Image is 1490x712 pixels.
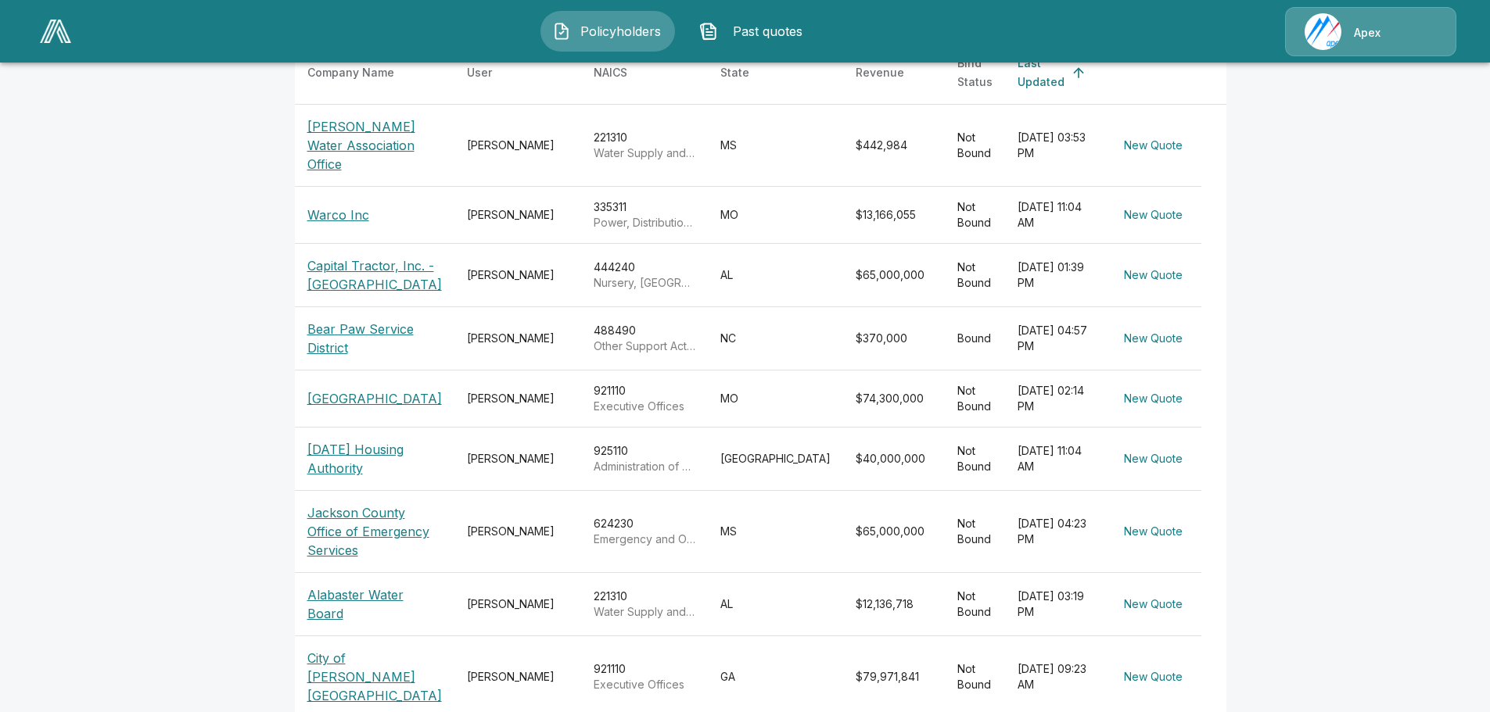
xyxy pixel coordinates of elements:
td: AL [708,573,843,636]
td: [DATE] 02:14 PM [1005,370,1105,428]
div: 921110 [594,383,695,414]
button: New Quote [1118,131,1189,160]
td: MO [708,187,843,244]
button: New Quote [1118,324,1189,353]
td: Not Bound [945,573,1005,636]
div: [PERSON_NAME] [467,138,569,153]
td: $12,136,718 [843,573,945,636]
td: [DATE] 03:53 PM [1005,105,1105,187]
th: Bind Status [945,41,1005,105]
td: Not Bound [945,187,1005,244]
div: [PERSON_NAME] [467,524,569,539]
div: State [720,63,749,82]
div: 925110 [594,443,695,474]
p: Emergency and Other Relief Services [594,531,695,547]
td: $65,000,000 [843,491,945,573]
div: User [467,63,492,82]
td: [DATE] 11:04 AM [1005,428,1105,491]
div: [PERSON_NAME] [467,331,569,346]
td: Not Bound [945,491,1005,573]
div: 444240 [594,259,695,291]
p: Nursery, [GEOGRAPHIC_DATA], and Farm Supply Retailers [594,275,695,291]
td: $370,000 [843,307,945,370]
td: AL [708,244,843,307]
div: 488490 [594,323,695,354]
p: City of [PERSON_NAME][GEOGRAPHIC_DATA] [307,649,442,705]
button: New Quote [1118,663,1189,692]
p: Water Supply and Irrigation Systems [594,145,695,161]
p: Warco Inc [307,206,369,224]
div: Company Name [307,63,394,82]
p: Executive Offices [594,399,695,414]
button: Past quotes IconPast quotes [688,11,822,52]
p: Water Supply and Irrigation Systems [594,604,695,620]
p: Administration of Housing Programs [594,459,695,474]
td: MS [708,491,843,573]
div: 221310 [594,130,695,161]
img: AA Logo [40,20,71,43]
p: Bear Paw Service District [307,320,442,357]
p: [PERSON_NAME] Water Association Office [307,117,442,174]
p: Power, Distribution, and Specialty Transformer Manufacturing [594,215,695,231]
button: New Quote [1118,201,1189,230]
div: [PERSON_NAME] [467,669,569,685]
div: 221310 [594,589,695,620]
td: Bound [945,307,1005,370]
p: Alabaster Water Board [307,585,442,623]
div: [PERSON_NAME] [467,391,569,406]
p: Executive Offices [594,677,695,692]
td: [GEOGRAPHIC_DATA] [708,428,843,491]
td: $13,166,055 [843,187,945,244]
div: 921110 [594,661,695,692]
div: NAICS [594,63,627,82]
td: [DATE] 11:04 AM [1005,187,1105,244]
td: [DATE] 04:57 PM [1005,307,1105,370]
td: $74,300,000 [843,370,945,428]
p: [DATE] Housing Authority [307,440,442,478]
div: Last Updated [1018,54,1065,91]
img: Past quotes Icon [699,22,718,41]
td: MS [708,105,843,187]
td: $442,984 [843,105,945,187]
p: Other Support Activities for Road Transportation [594,338,695,354]
p: Capital Tractor, Inc. - [GEOGRAPHIC_DATA] [307,256,442,294]
div: [PERSON_NAME] [467,267,569,283]
button: New Quote [1118,517,1189,546]
td: [DATE] 03:19 PM [1005,573,1105,636]
td: [DATE] 04:23 PM [1005,491,1105,573]
button: Policyholders IconPolicyholders [540,11,675,52]
span: Past quotes [724,22,810,41]
td: Not Bound [945,105,1005,187]
div: 335311 [594,199,695,231]
td: MO [708,370,843,428]
div: Revenue [856,63,904,82]
td: $40,000,000 [843,428,945,491]
img: Policyholders Icon [552,22,571,41]
p: Jackson County Office of Emergency Services [307,503,442,560]
span: Policyholders [577,22,663,41]
div: 624230 [594,516,695,547]
td: NC [708,307,843,370]
td: $65,000,000 [843,244,945,307]
button: New Quote [1118,445,1189,474]
button: New Quote [1118,261,1189,290]
div: [PERSON_NAME] [467,451,569,467]
td: Not Bound [945,244,1005,307]
td: Not Bound [945,370,1005,428]
div: [PERSON_NAME] [467,596,569,612]
div: [PERSON_NAME] [467,207,569,223]
td: [DATE] 01:39 PM [1005,244,1105,307]
p: [GEOGRAPHIC_DATA] [307,389,442,408]
td: Not Bound [945,428,1005,491]
button: New Quote [1118,385,1189,413]
button: New Quote [1118,590,1189,619]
